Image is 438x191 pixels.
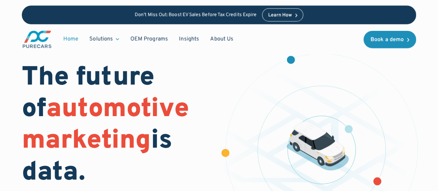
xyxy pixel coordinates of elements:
div: Solutions [89,35,113,43]
a: Book a demo [364,31,416,48]
div: Learn How [268,13,292,18]
h1: The future of is data. [22,62,211,189]
span: automotive marketing [22,93,189,158]
a: OEM Programs [125,33,173,46]
p: Don’t Miss Out: Boost EV Sales Before Tax Credits Expire [135,12,257,18]
a: About Us [205,33,239,46]
a: Learn How [262,8,303,21]
a: Home [58,33,84,46]
img: purecars logo [22,30,52,49]
img: illustration of a vehicle [287,121,349,171]
a: main [22,30,52,49]
div: Book a demo [370,37,404,43]
div: Solutions [84,33,125,46]
a: Insights [173,33,205,46]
